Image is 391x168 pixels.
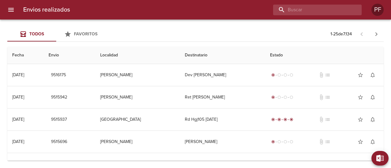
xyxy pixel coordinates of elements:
span: radio_button_checked [283,118,287,121]
span: No tiene documentos adjuntos [318,94,324,100]
span: No tiene pedido asociado [324,139,331,145]
div: Tabs Envios [7,27,105,41]
span: 9515942 [51,94,67,101]
span: Pagina anterior [354,31,369,37]
div: [DATE] [12,72,24,77]
td: [PERSON_NAME] [95,86,180,108]
button: 9515937 [49,114,69,125]
span: radio_button_unchecked [277,95,281,99]
span: star_border [357,72,364,78]
th: Destinatario [180,47,265,64]
span: No tiene documentos adjuntos [318,139,324,145]
td: [PERSON_NAME] [180,131,265,153]
button: 9516175 [49,70,68,81]
div: [DATE] [12,117,24,122]
span: radio_button_checked [271,73,275,77]
div: Generado [270,139,294,145]
button: Agregar a favoritos [354,136,367,148]
span: notifications_none [370,139,376,145]
span: No tiene pedido asociado [324,116,331,123]
span: radio_button_checked [290,118,293,121]
th: Localidad [95,47,180,64]
h6: Envios realizados [23,5,70,15]
span: radio_button_unchecked [283,140,287,144]
button: menu [4,2,18,17]
td: Rd Hgj105 [DATE] [180,109,265,130]
th: Fecha [7,47,44,64]
button: Agregar a favoritos [354,69,367,81]
span: radio_button_checked [277,118,281,121]
span: 9515696 [51,138,67,146]
button: Activar notificaciones [367,91,379,103]
span: 9515689 [51,160,67,168]
div: [DATE] [12,95,24,100]
button: Agregar a favoritos [354,91,367,103]
span: radio_button_checked [271,95,275,99]
td: [PERSON_NAME] [95,131,180,153]
span: No tiene documentos adjuntos [318,72,324,78]
div: [DATE] [12,139,24,144]
span: radio_button_checked [271,118,275,121]
td: [PERSON_NAME] [95,64,180,86]
span: star_border [357,139,364,145]
button: Agregar a favoritos [354,113,367,126]
span: star_border [357,116,364,123]
span: 9515937 [51,116,67,123]
button: 9515696 [49,136,70,148]
button: Activar notificaciones [367,69,379,81]
div: Generado [270,72,294,78]
span: radio_button_unchecked [277,73,281,77]
span: No tiene pedido asociado [324,72,331,78]
div: Entregado [270,116,294,123]
span: radio_button_unchecked [290,95,293,99]
span: Pagina siguiente [369,27,384,41]
span: radio_button_unchecked [283,95,287,99]
div: Generado [270,94,294,100]
span: radio_button_unchecked [283,73,287,77]
button: Activar notificaciones [367,113,379,126]
span: radio_button_unchecked [277,140,281,144]
td: Dev [PERSON_NAME] [180,64,265,86]
p: 1 - 25 de 7.134 [331,31,352,37]
span: notifications_none [370,72,376,78]
button: Exportar Excel [371,151,389,166]
input: buscar [273,5,351,15]
span: Todos [29,31,44,37]
button: Activar notificaciones [367,136,379,148]
span: No tiene documentos adjuntos [318,116,324,123]
span: notifications_none [370,116,376,123]
td: [GEOGRAPHIC_DATA] [95,109,180,130]
div: PF [371,4,384,16]
span: No tiene pedido asociado [324,94,331,100]
span: radio_button_checked [271,140,275,144]
th: Estado [265,47,384,64]
span: radio_button_unchecked [290,140,293,144]
span: notifications_none [370,94,376,100]
span: 9516175 [51,71,66,79]
span: star_border [357,94,364,100]
span: radio_button_unchecked [290,73,293,77]
div: Abrir información de usuario [371,4,384,16]
span: Favoritos [74,31,97,37]
button: 9515942 [49,92,70,103]
td: Ret [PERSON_NAME] [180,86,265,108]
th: Envio [44,47,95,64]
